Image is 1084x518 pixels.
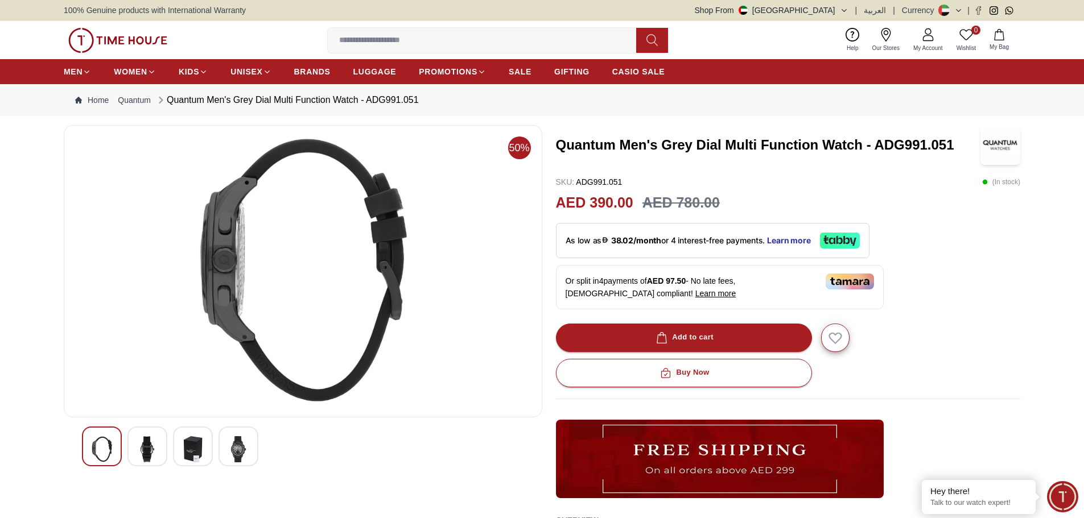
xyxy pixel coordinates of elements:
[855,5,858,16] span: |
[294,61,331,82] a: BRANDS
[980,125,1020,165] img: Quantum Men's Grey Dial Multi Function Watch - ADG991.051
[155,93,419,107] div: Quantum Men's Grey Dial Multi Function Watch - ADG991.051
[556,192,633,214] h2: AED 390.00
[230,66,262,77] span: UNISEX
[509,61,531,82] a: SALE
[114,66,147,77] span: WOMEN
[75,94,109,106] a: Home
[556,265,884,309] div: Or split in 4 payments of - No late fees, [DEMOGRAPHIC_DATA] compliant!
[612,66,665,77] span: CASIO SALE
[909,44,947,52] span: My Account
[353,66,397,77] span: LUGGAGE
[658,366,709,379] div: Buy Now
[556,176,623,188] p: ADG991.051
[228,436,249,462] img: Quantum Men's Grey Dial Multi Function Watch - ADG991.051
[612,61,665,82] a: CASIO SALE
[902,5,939,16] div: Currency
[554,66,590,77] span: GIFTING
[508,136,531,159] span: 50%
[64,84,1020,116] nav: Breadcrumb
[419,61,486,82] a: PROMOTIONS
[950,26,983,55] a: 0Wishlist
[294,66,331,77] span: BRANDS
[64,61,91,82] a: MEN
[68,28,167,53] img: ...
[64,5,246,16] span: 100% Genuine products with International Warranty
[509,66,531,77] span: SALE
[92,436,112,462] img: Quantum Men's Grey Dial Multi Function Watch - ADG991.051
[642,192,720,214] h3: AED 780.00
[230,61,271,82] a: UNISEX
[183,436,203,462] img: Quantum Men's Grey Dial Multi Function Watch - ADG991.051
[971,26,980,35] span: 0
[930,486,1027,497] div: Hey there!
[64,66,83,77] span: MEN
[114,61,156,82] a: WOMEN
[556,136,981,154] h3: Quantum Men's Grey Dial Multi Function Watch - ADG991.051
[930,498,1027,508] p: Talk to our watch expert!
[739,6,748,15] img: United Arab Emirates
[974,6,983,15] a: Facebook
[353,61,397,82] a: LUGGAGE
[179,61,208,82] a: KIDS
[556,359,812,387] button: Buy Now
[868,44,904,52] span: Our Stores
[990,6,998,15] a: Instagram
[556,324,812,352] button: Add to cart
[73,135,533,408] img: Quantum Men's Grey Dial Multi Function Watch - ADG991.051
[654,331,714,344] div: Add to cart
[1047,481,1078,512] div: Chat Widget
[118,94,151,106] a: Quantum
[983,27,1016,53] button: My Bag
[647,276,686,285] span: AED 97.50
[179,66,199,77] span: KIDS
[826,273,874,289] img: Tamara
[967,5,970,16] span: |
[842,44,863,52] span: Help
[554,61,590,82] a: GIFTING
[556,177,575,187] span: SKU :
[840,26,865,55] a: Help
[982,176,1020,188] p: ( In stock )
[137,436,158,462] img: Quantum Men's Grey Dial Multi Function Watch - ADG991.051
[864,5,886,16] button: العربية
[985,43,1013,51] span: My Bag
[893,5,895,16] span: |
[419,66,477,77] span: PROMOTIONS
[556,420,884,498] img: ...
[695,289,736,298] span: Learn more
[952,44,980,52] span: Wishlist
[695,5,848,16] button: Shop From[GEOGRAPHIC_DATA]
[865,26,906,55] a: Our Stores
[1005,6,1013,15] a: Whatsapp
